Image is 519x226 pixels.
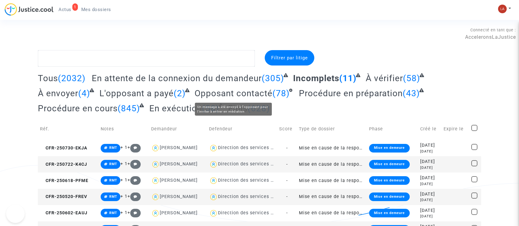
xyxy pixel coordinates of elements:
[403,88,420,98] span: (43)
[369,192,410,201] div: Mise en demeure
[218,161,389,167] div: Direction des services judiciaires du Ministère de la Justice - Bureau FIP4
[420,191,439,198] div: [DATE]
[403,73,420,83] span: (58)
[369,160,410,169] div: Mise en demeure
[498,5,507,13] img: 3f9b7d9779f7b0ffc2b90d026f0682a9
[286,145,288,151] span: -
[120,177,127,183] span: + 1
[420,197,439,203] div: [DATE]
[151,176,160,185] img: icon-user.svg
[76,5,116,14] a: Mes dossiers
[293,73,339,83] span: Incomplets
[109,162,117,166] span: RMT
[209,144,218,153] img: icon-user.svg
[207,118,277,140] td: Defendeur
[6,204,25,223] iframe: Help Scout Beacon - Open
[470,28,516,32] span: Connecté en tant que :
[109,195,117,199] span: RMT
[127,161,141,166] span: +
[420,165,439,170] div: [DATE]
[118,103,140,113] span: (845)
[160,145,198,150] div: [PERSON_NAME]
[297,140,367,156] td: Mise en cause de la responsabilité de l'Etat pour lenteur excessive de la Justice (sans requête)
[151,144,160,153] img: icon-user.svg
[218,178,389,183] div: Direction des services judiciaires du Ministère de la Justice - Bureau FIP4
[174,88,186,98] span: (2)
[277,118,297,140] td: Score
[297,172,367,189] td: Mise en cause de la responsabilité de l'Etat pour lenteur excessive de la Justice (sans requête)
[286,194,288,199] span: -
[272,88,290,98] span: (78)
[299,88,403,98] span: Procédure en préparation
[297,118,367,140] td: Type de dossier
[366,73,403,83] span: À vérifier
[54,5,76,14] a: 1Actus
[418,118,441,140] td: Créé le
[40,145,87,151] span: CFR-250730-EKJA
[149,118,207,140] td: Demandeur
[127,145,141,150] span: +
[286,210,288,216] span: -
[120,194,127,199] span: + 1
[209,192,218,201] img: icon-user.svg
[58,7,71,12] span: Actus
[160,194,198,199] div: [PERSON_NAME]
[202,103,219,113] span: (58)
[40,194,87,199] span: CFR-250520-FREV
[127,194,141,199] span: +
[160,178,198,183] div: [PERSON_NAME]
[127,210,141,215] span: +
[120,145,127,150] span: + 1
[58,73,86,83] span: (2032)
[420,158,439,165] div: [DATE]
[151,160,160,169] img: icon-user.svg
[286,162,288,167] span: -
[297,156,367,172] td: Mise en cause de la responsabilité de l'Etat pour lenteur excessive de la Justice (sans requête)
[40,210,87,216] span: CFR-250602-EAUJ
[99,88,174,98] span: L'opposant a payé
[297,205,367,221] td: Mise en cause de la responsabilité de l'Etat pour lenteur excessive de la Justice (sans requête)
[38,73,58,83] span: Tous
[420,207,439,214] div: [DATE]
[195,88,272,98] span: Opposant contacté
[286,178,288,183] span: -
[339,73,356,83] span: (11)
[420,181,439,187] div: [DATE]
[369,176,410,185] div: Mise en demeure
[38,118,99,140] td: Réf.
[420,175,439,181] div: [DATE]
[218,145,389,150] div: Direction des services judiciaires du Ministère de la Justice - Bureau FIP4
[262,73,284,83] span: (305)
[151,209,160,218] img: icon-user.svg
[38,103,118,113] span: Procédure en cours
[151,192,160,201] img: icon-user.svg
[271,55,308,61] span: Filtrer par litige
[369,209,410,217] div: Mise en demeure
[160,161,198,167] div: [PERSON_NAME]
[38,88,78,98] span: À envoyer
[228,103,247,113] span: Finis
[72,3,78,11] div: 1
[367,118,418,140] td: Phase
[127,177,141,183] span: +
[99,118,149,140] td: Notes
[209,160,218,169] img: icon-user.svg
[40,162,87,167] span: CFR-250722-K4CJ
[109,178,117,182] span: RMT
[247,103,270,113] span: (628)
[78,88,90,98] span: (4)
[160,210,198,216] div: [PERSON_NAME]
[109,146,117,150] span: RMT
[297,189,367,205] td: Mise en cause de la responsabilité de l'Etat pour lenteur excessive de la Justice (sans requête)
[5,3,54,16] img: jc-logo.svg
[109,211,117,215] span: RMT
[218,210,389,216] div: Direction des services judiciaires du Ministère de la Justice - Bureau FIP4
[81,7,111,12] span: Mes dossiers
[420,142,439,149] div: [DATE]
[120,161,127,166] span: + 1
[120,210,127,215] span: + 1
[218,194,389,199] div: Direction des services judiciaires du Ministère de la Justice - Bureau FIP4
[420,149,439,154] div: [DATE]
[420,214,439,219] div: [DATE]
[149,103,202,113] span: En exécution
